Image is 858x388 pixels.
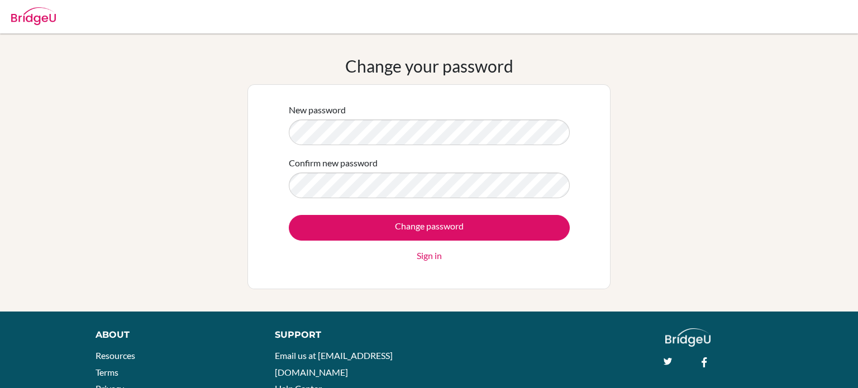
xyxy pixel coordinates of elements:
div: Support [275,328,417,342]
label: New password [289,103,346,117]
input: Change password [289,215,570,241]
a: Terms [96,367,118,377]
a: Resources [96,350,135,361]
img: Bridge-U [11,7,56,25]
label: Confirm new password [289,156,378,170]
div: About [96,328,250,342]
a: Sign in [417,249,442,262]
a: Email us at [EMAIL_ADDRESS][DOMAIN_NAME] [275,350,393,377]
img: logo_white@2x-f4f0deed5e89b7ecb1c2cc34c3e3d731f90f0f143d5ea2071677605dd97b5244.png [665,328,711,347]
h1: Change your password [345,56,513,76]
